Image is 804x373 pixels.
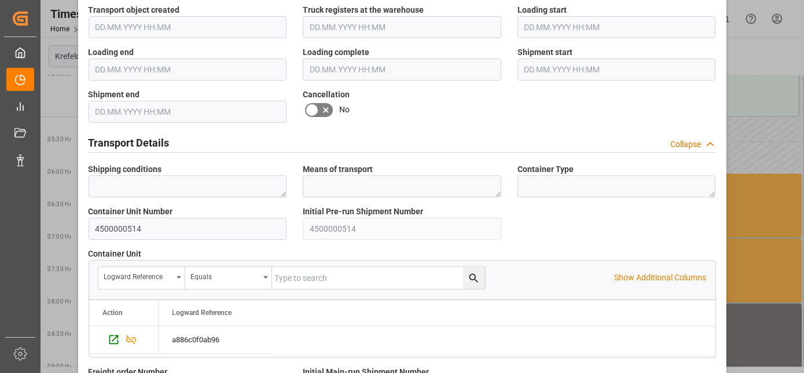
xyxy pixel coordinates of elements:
[191,269,259,282] div: Equals
[303,16,501,38] input: DD.MM.YYYY HH:MM
[185,267,272,289] button: open menu
[517,58,716,81] input: DD.MM.YYYY HH:MM
[159,326,274,353] div: a886c0f0ab96
[89,46,134,58] span: Loading end
[89,326,159,354] div: Press SPACE to select this row.
[89,163,162,175] span: Shipping conditions
[89,135,170,151] h2: Transport Details
[89,89,140,101] span: Shipment end
[104,269,172,282] div: Logward Reference
[303,58,501,81] input: DD.MM.YYYY HH:MM
[89,206,173,218] span: Container Unit Number
[671,138,702,151] div: Collapse
[89,4,180,16] span: Transport object created
[272,267,485,289] input: Type to search
[615,272,707,284] p: Show Additional Columns
[303,4,424,16] span: Truck registers at the warehouse
[103,309,123,317] div: Action
[98,267,185,289] button: open menu
[303,163,373,175] span: Means of transport
[517,46,572,58] span: Shipment start
[172,309,232,317] span: Logward Reference
[303,89,350,101] span: Cancellation
[303,46,369,58] span: Loading complete
[303,206,423,218] span: Initial Pre-run Shipment Number
[89,58,287,81] input: DD.MM.YYYY HH:MM
[89,101,287,123] input: DD.MM.YYYY HH:MM
[339,104,350,116] span: No
[517,163,574,175] span: Container Type
[159,326,274,354] div: Press SPACE to select this row.
[89,16,287,38] input: DD.MM.YYYY HH:MM
[89,248,142,260] span: Container Unit
[517,16,716,38] input: DD.MM.YYYY HH:MM
[463,267,485,289] button: search button
[517,4,567,16] span: Loading start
